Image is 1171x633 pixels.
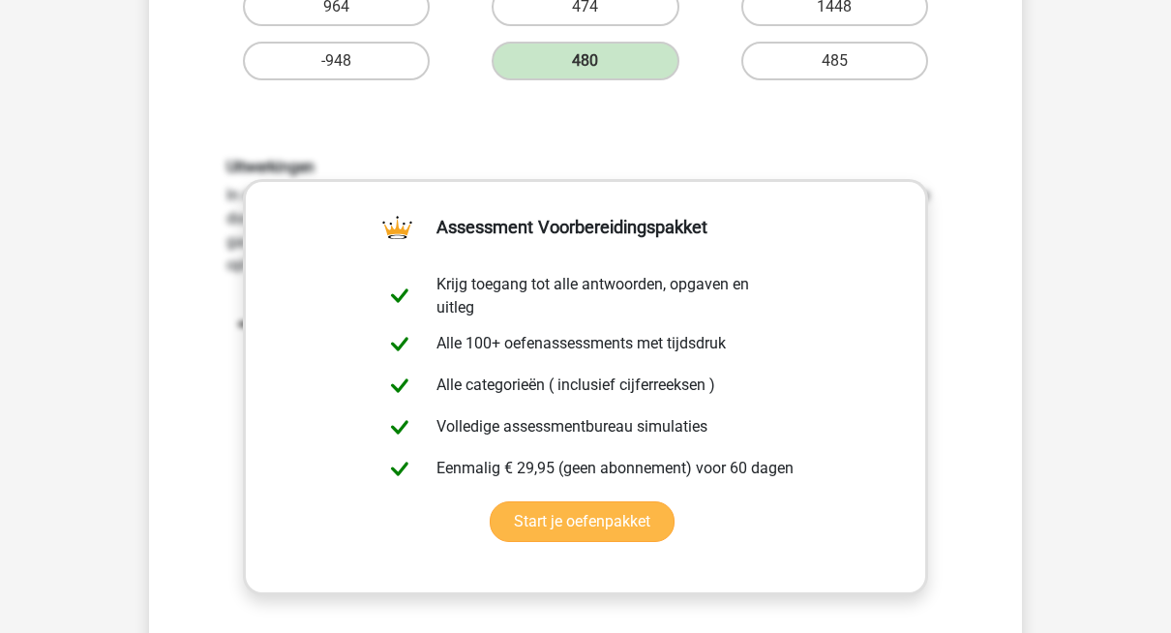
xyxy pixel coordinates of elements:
label: 485 [741,42,928,80]
h6: Uitwerkingen [226,158,945,176]
label: -948 [243,42,430,80]
div: In deze reeks vind je het tweede getal door het eerste getal *2 te doen. Het derde getal in de re... [212,158,959,546]
tspan: -2 [236,293,279,347]
a: Start je oefenpakket [490,501,675,542]
label: 480 [492,42,678,80]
